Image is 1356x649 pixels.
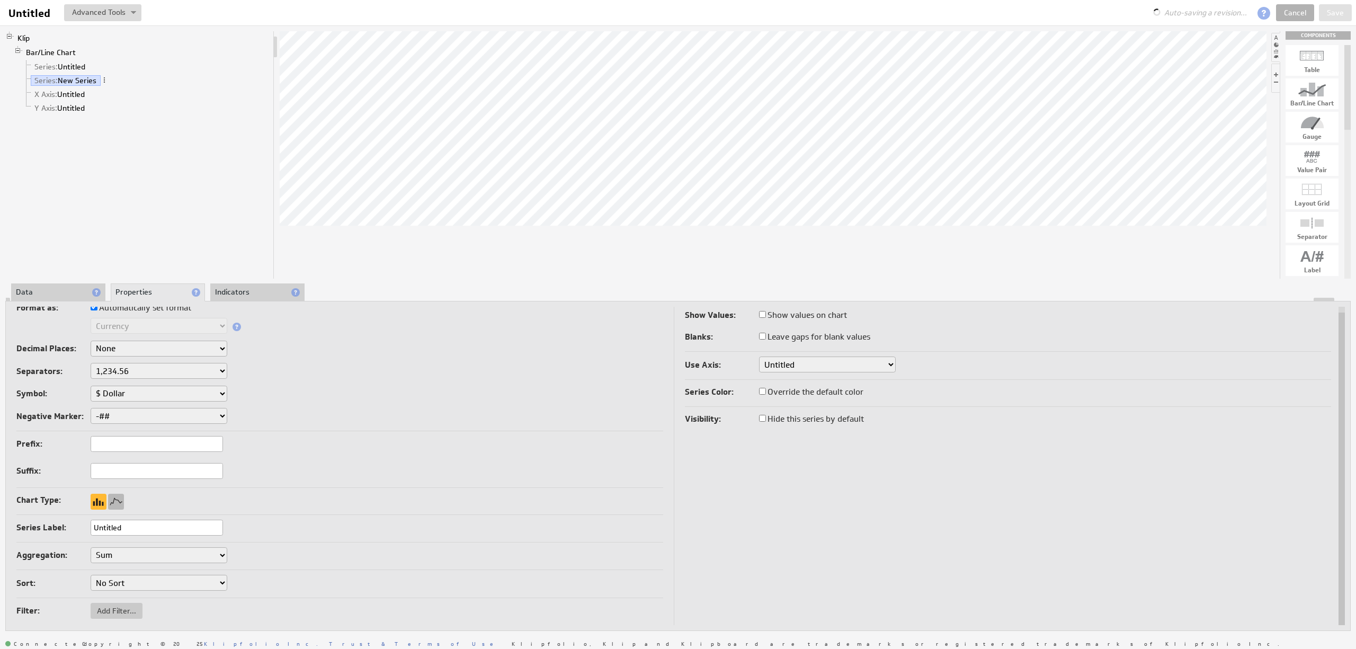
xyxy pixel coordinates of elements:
[91,603,142,619] button: Add Filter...
[34,103,57,113] span: Y Axis:
[16,464,91,478] label: Suffix:
[16,409,91,424] label: Negative Marker:
[31,103,89,113] a: Y Axis: Untitled
[14,33,34,43] a: Klip
[31,89,89,100] a: X Axis: Untitled
[759,415,766,422] input: Hide this series by default
[759,412,864,426] label: Hide this series by default
[91,606,142,616] span: Add Filter...
[1286,31,1351,40] div: Drag & drop components onto the workspace
[512,641,1279,646] span: Klipfolio, Klip and Klipboard are trademarks or registered trademarks of Klipfolio Inc.
[111,283,205,301] li: Properties
[16,341,91,356] label: Decimal Places:
[1286,134,1339,140] div: Gauge
[16,548,91,563] label: Aggregation:
[1276,4,1314,21] a: Cancel
[101,76,108,84] span: More actions
[685,412,759,426] label: Visibility:
[204,640,318,647] a: Klipfolio Inc.
[16,364,91,379] label: Separators:
[759,311,766,318] input: Show values on chart
[31,61,90,72] a: Series: Untitled
[34,76,58,85] span: Series:
[210,283,305,301] li: Indicators
[34,90,57,99] span: X Axis:
[82,641,318,646] span: Copyright © 2025
[16,576,91,591] label: Sort:
[16,520,91,535] label: Series Label:
[1286,67,1339,73] div: Table
[1164,8,1247,17] span: Auto-saving a revision...
[31,75,101,86] a: Series: New Series
[16,493,91,508] label: Chart Type:
[685,308,759,323] label: Show Values:
[16,437,91,451] label: Prefix:
[11,283,105,301] li: Data
[759,308,847,323] label: Show values on chart
[685,330,759,344] label: Blanks:
[1286,167,1339,173] div: Value Pair
[1286,200,1339,207] div: Layout Grid
[759,333,766,340] input: Leave gaps for blank values
[1286,234,1339,240] div: Separator
[34,62,58,72] span: Series:
[16,603,91,618] label: Filter:
[1319,4,1352,21] button: Save
[22,47,80,58] a: Bar/Line Chart
[1286,267,1339,273] div: Label
[91,300,191,315] label: Automatically set format
[16,300,91,315] label: Format as:
[1152,7,1162,17] img: spinner.svg
[1286,100,1339,106] div: Bar/Line Chart
[685,385,759,399] label: Series Color:
[685,358,759,372] label: Use Axis:
[1271,64,1280,93] li: Hide or show the component controls palette
[759,388,766,395] input: Override the default color
[131,11,136,15] img: button-savedrop.png
[16,386,91,401] label: Symbol:
[759,385,863,399] label: Override the default color
[91,304,97,310] input: Automatically set format
[4,4,58,22] input: Untitled
[759,330,870,344] label: Leave gaps for blank values
[329,640,501,647] a: Trust & Terms of Use
[1271,33,1280,62] li: Hide or show the component palette
[5,641,93,647] span: Connected: ID: dpnc-26 Online: true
